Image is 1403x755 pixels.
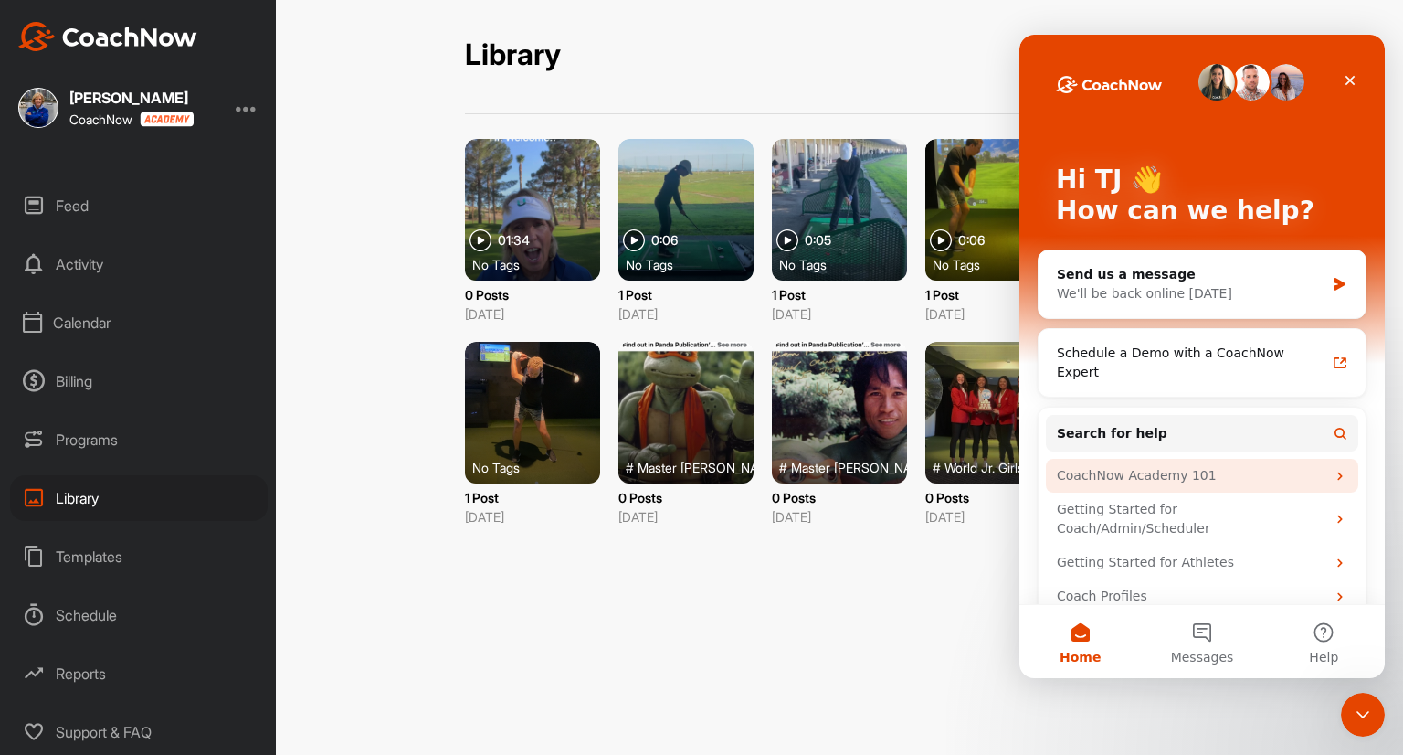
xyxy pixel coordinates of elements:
img: play [469,229,491,251]
span: Master [PERSON_NAME] [638,458,780,476]
iframe: Intercom live chat [1341,693,1385,737]
span: World Jr. Girls Championship 2024 Canada Wins [944,458,1223,476]
h2: Library [465,37,561,73]
p: 1 Post [772,285,907,304]
p: [DATE] [618,507,754,526]
span: Master [PERSON_NAME] [791,458,934,476]
span: 0:06 [651,234,678,247]
div: Support & FAQ [10,709,268,755]
p: [DATE] [925,507,1060,526]
div: Reports [10,651,268,697]
div: No Tags [472,458,607,476]
p: [DATE] [925,304,1060,324]
div: Billing [10,358,268,404]
img: square_508683bb63c20030243b62f9819a4b51.jpg [18,88,58,128]
p: 1 Post [618,285,754,304]
span: 01:34 [498,234,530,247]
div: No Tags [626,255,761,273]
div: CoachNow [69,112,194,127]
div: # [626,458,761,476]
p: [DATE] [772,304,907,324]
div: Programs [10,417,268,463]
div: # [779,458,914,476]
p: 0 Posts [465,285,600,304]
div: No Tags [933,255,1068,273]
img: play [930,229,952,251]
p: [DATE] [465,507,600,526]
p: [DATE] [465,304,600,324]
div: [PERSON_NAME] [69,90,194,105]
div: No Tags [472,255,607,273]
p: 0 Posts [772,488,907,507]
span: 0:05 [805,234,831,247]
div: No Tags [779,255,914,273]
img: play [776,229,798,251]
div: Calendar [10,300,268,346]
span: 0:06 [958,234,985,247]
img: CoachNow acadmey [140,112,194,127]
iframe: Intercom live chat [1019,35,1385,678]
p: 0 Posts [925,488,1060,507]
div: Activity [10,241,268,287]
div: Feed [10,183,268,229]
p: [DATE] [772,507,907,526]
div: Templates [10,534,268,580]
p: 1 Post [925,285,1060,304]
p: [DATE] [618,304,754,324]
img: CoachNow [18,22,197,51]
p: 1 Post [465,488,600,507]
div: Schedule [10,592,268,638]
p: 0 Posts [618,488,754,507]
div: Library [10,475,268,521]
img: play [623,229,645,251]
div: # [933,458,1068,476]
